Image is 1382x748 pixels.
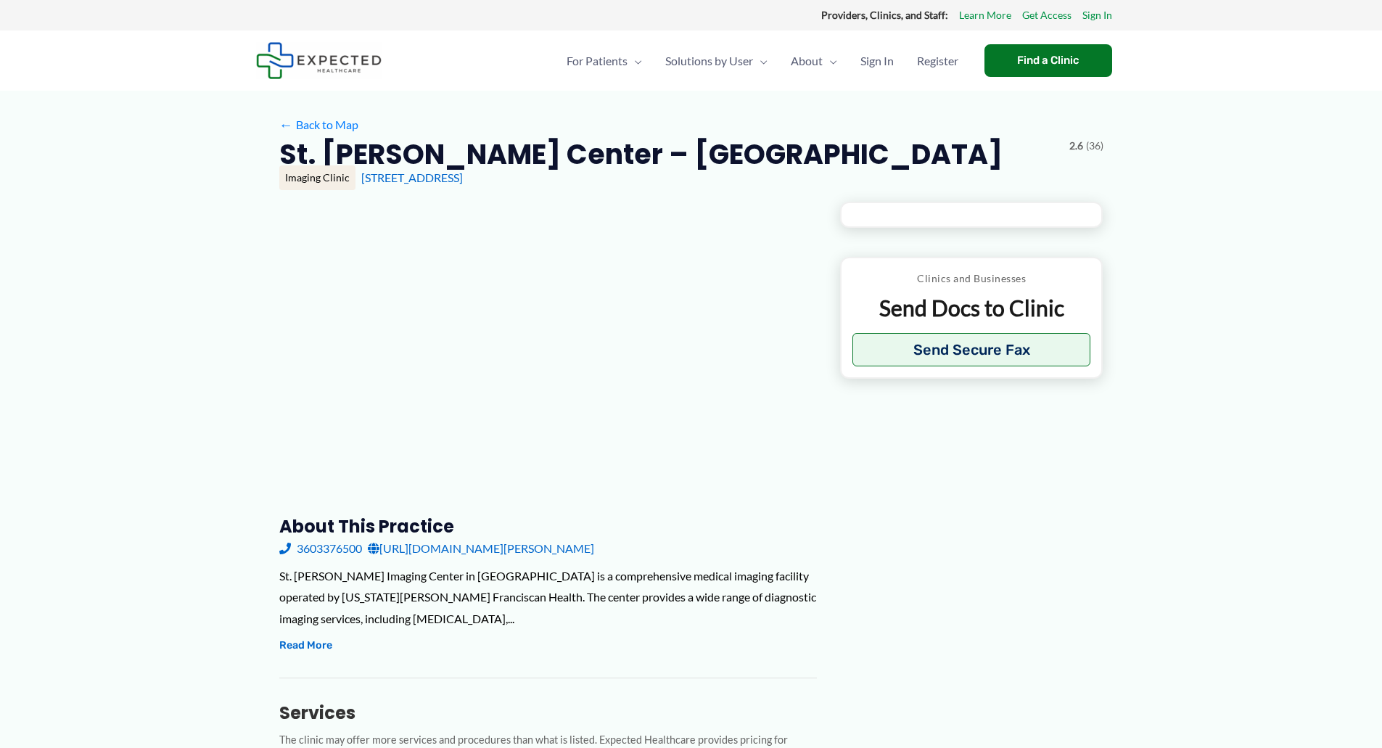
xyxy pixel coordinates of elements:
[852,333,1091,366] button: Send Secure Fax
[279,538,362,559] a: 3603376500
[279,515,817,538] h3: About this practice
[555,36,970,86] nav: Primary Site Navigation
[852,294,1091,322] p: Send Docs to Clinic
[279,136,1003,172] h2: St. [PERSON_NAME] Center – [GEOGRAPHIC_DATA]
[823,36,837,86] span: Menu Toggle
[555,36,654,86] a: For PatientsMenu Toggle
[791,36,823,86] span: About
[959,6,1011,25] a: Learn More
[279,118,293,131] span: ←
[279,637,332,654] button: Read More
[665,36,753,86] span: Solutions by User
[279,165,355,190] div: Imaging Clinic
[279,114,358,136] a: ←Back to Map
[279,565,817,630] div: St. [PERSON_NAME] Imaging Center in [GEOGRAPHIC_DATA] is a comprehensive medical imaging facility...
[256,42,382,79] img: Expected Healthcare Logo - side, dark font, small
[1086,136,1103,155] span: (36)
[628,36,642,86] span: Menu Toggle
[1022,6,1072,25] a: Get Access
[860,36,894,86] span: Sign In
[905,36,970,86] a: Register
[821,9,948,21] strong: Providers, Clinics, and Staff:
[917,36,958,86] span: Register
[567,36,628,86] span: For Patients
[361,170,463,184] a: [STREET_ADDRESS]
[1082,6,1112,25] a: Sign In
[779,36,849,86] a: AboutMenu Toggle
[852,269,1091,288] p: Clinics and Businesses
[279,702,817,724] h3: Services
[368,538,594,559] a: [URL][DOMAIN_NAME][PERSON_NAME]
[849,36,905,86] a: Sign In
[753,36,768,86] span: Menu Toggle
[1069,136,1083,155] span: 2.6
[654,36,779,86] a: Solutions by UserMenu Toggle
[984,44,1112,77] a: Find a Clinic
